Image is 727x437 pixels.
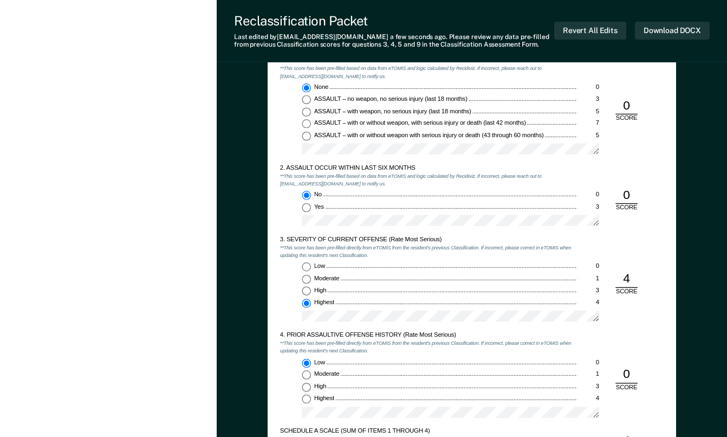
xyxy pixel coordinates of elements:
[615,187,638,204] div: 0
[302,95,311,105] input: ASSAULT – no weapon, no serious injury (last 18 months)3
[280,427,577,435] div: SCHEDULE A SCALE (SUM OF ITEMS 1 THROUGH 4)
[577,299,599,307] div: 4
[577,191,599,199] div: 0
[314,191,323,198] span: No
[577,83,599,91] div: 0
[554,22,626,40] button: Revert All Edits
[615,98,638,114] div: 0
[577,394,599,402] div: 4
[577,107,599,115] div: 5
[314,203,325,210] span: Yes
[302,274,311,284] input: Moderate1
[610,287,643,295] div: SCORE
[314,83,330,90] span: None
[314,131,545,138] span: ASSAULT – with or without weapon with serious injury or death (43 through 60 months)
[615,367,638,383] div: 0
[234,33,554,49] div: Last edited by [EMAIL_ADDRESS][DOMAIN_NAME] . Please review any data pre-filled from previous Cla...
[280,235,577,243] div: 3. SEVERITY OF CURRENT OFFENSE (Rate Most Serious)
[234,13,554,29] div: Reclassification Packet
[302,382,311,391] input: High3
[314,107,473,114] span: ASSAULT – with weapon, no serious injury (last 18 months)
[302,83,311,92] input: None0
[280,340,571,354] em: **This score has been pre-filled directly from eTOMIS from the resident's previous Classification...
[280,172,542,187] em: **This score has been pre-filled based on data from eTOMIS and logic calculated by Recidiviz. If ...
[302,107,311,117] input: ASSAULT – with weapon, no serious injury (last 18 months)5
[314,95,469,102] span: ASSAULT – no weapon, no serious injury (last 18 months)
[577,131,599,139] div: 5
[314,119,527,126] span: ASSAULT – with or without weapon, with serious injury or death (last 42 months)
[314,370,341,377] span: Moderate
[314,299,336,306] span: Highest
[577,382,599,390] div: 3
[610,383,643,391] div: SCORE
[302,119,311,128] input: ASSAULT – with or without weapon, with serious injury or death (last 42 months)7
[577,95,599,104] div: 3
[615,271,638,287] div: 4
[577,287,599,295] div: 3
[635,22,710,40] button: Download DOCX
[610,114,643,123] div: SCORE
[314,262,327,269] span: Low
[302,370,311,380] input: Moderate1
[577,119,599,127] div: 7
[314,287,328,294] span: High
[302,131,311,140] input: ASSAULT – with or without weapon with serious injury or death (43 through 60 months)5
[577,370,599,378] div: 1
[302,394,311,403] input: Highest4
[280,65,542,79] em: **This score has been pre-filled based on data from eTOMIS and logic calculated by Recidiviz. If ...
[577,262,599,271] div: 0
[314,394,336,401] span: Highest
[280,331,577,339] div: 4. PRIOR ASSAULTIVE OFFENSE HISTORY (Rate Most Serious)
[302,358,311,368] input: Low0
[390,33,446,41] span: a few seconds ago
[314,274,341,281] span: Moderate
[280,244,571,258] em: **This score has been pre-filled directly from eTOMIS from the resident's previous Classification...
[314,358,327,365] span: Low
[302,299,311,308] input: Highest4
[577,274,599,282] div: 1
[314,382,328,389] span: High
[302,287,311,296] input: High3
[302,191,311,200] input: No0
[302,203,311,212] input: Yes3
[577,203,599,211] div: 3
[577,358,599,367] div: 0
[280,164,577,172] div: 2. ASSAULT OCCUR WITHIN LAST SIX MONTHS
[610,204,643,212] div: SCORE
[302,262,311,272] input: Low0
